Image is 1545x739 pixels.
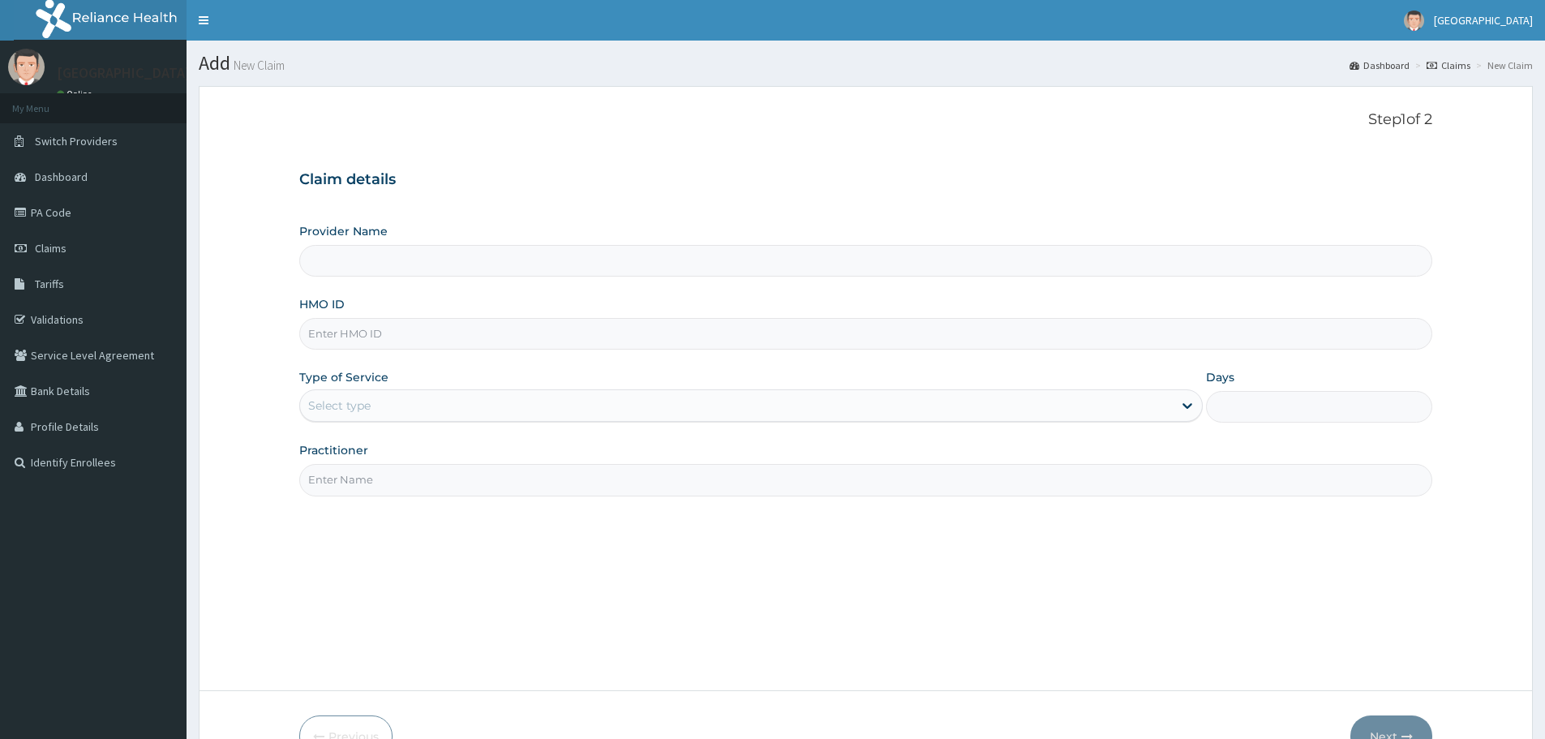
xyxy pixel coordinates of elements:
[35,134,118,148] span: Switch Providers
[299,369,388,385] label: Type of Service
[1472,58,1533,72] li: New Claim
[1434,13,1533,28] span: [GEOGRAPHIC_DATA]
[1427,58,1470,72] a: Claims
[1350,58,1410,72] a: Dashboard
[199,53,1533,74] h1: Add
[299,296,345,312] label: HMO ID
[308,397,371,414] div: Select type
[299,111,1432,129] p: Step 1 of 2
[35,241,67,256] span: Claims
[57,66,191,80] p: [GEOGRAPHIC_DATA]
[299,318,1432,350] input: Enter HMO ID
[8,49,45,85] img: User Image
[230,59,285,71] small: New Claim
[299,223,388,239] label: Provider Name
[35,170,88,184] span: Dashboard
[35,277,64,291] span: Tariffs
[57,88,96,100] a: Online
[299,171,1432,189] h3: Claim details
[299,464,1432,496] input: Enter Name
[1404,11,1424,31] img: User Image
[299,442,368,458] label: Practitioner
[1206,369,1234,385] label: Days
